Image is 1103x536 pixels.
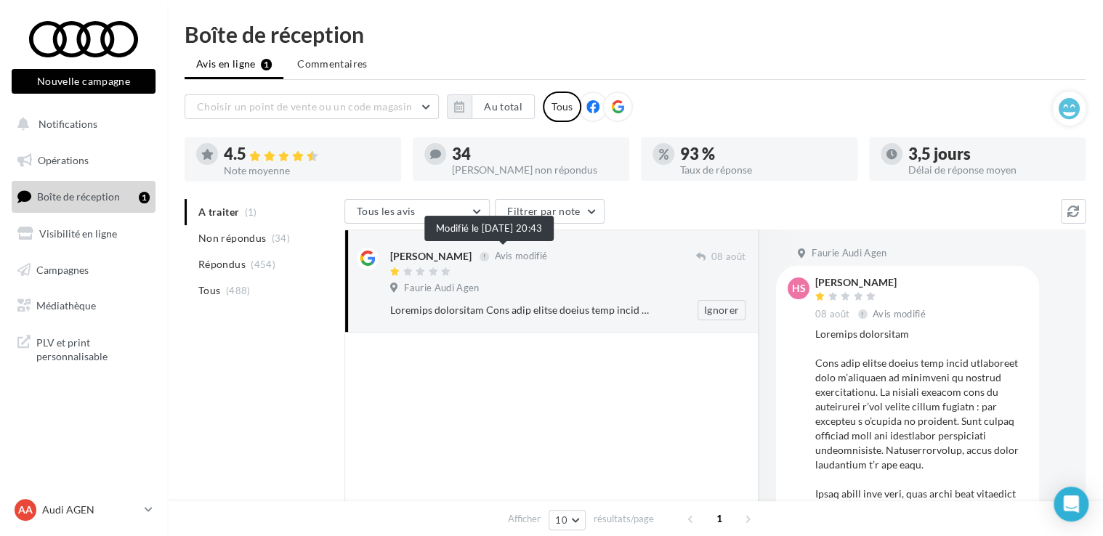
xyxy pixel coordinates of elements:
div: Open Intercom Messenger [1054,487,1088,521]
button: Filtrer par note [495,199,605,224]
a: Boîte de réception1 [9,181,158,212]
div: 34 [452,146,618,162]
button: Au total [447,94,535,119]
span: Campagnes [36,263,89,275]
span: Répondus [198,257,246,272]
span: Afficher [508,512,541,526]
button: Nouvelle campagne [12,69,155,94]
span: Tous [198,283,220,298]
div: [PERSON_NAME] [815,277,929,288]
span: Faurie Audi Agen [404,282,479,295]
div: 4.5 [224,146,389,163]
a: AA Audi AGEN [12,496,155,524]
a: PLV et print personnalisable [9,327,158,370]
span: (454) [251,259,275,270]
a: Campagnes [9,255,158,285]
span: 1 [708,507,731,530]
p: Audi AGEN [42,503,139,517]
button: Choisir un point de vente ou un code magasin [185,94,439,119]
span: Médiathèque [36,299,96,312]
span: Avis modifié [873,308,926,320]
div: 1 [139,192,150,203]
div: [PERSON_NAME] [390,249,472,264]
div: [PERSON_NAME] non répondus [452,165,618,175]
button: Notifications [9,109,153,139]
div: Modifié le [DATE] 20:43 [424,216,554,241]
span: AA [18,503,33,517]
span: Notifications [39,118,97,130]
button: Ignorer [698,300,746,320]
span: (34) [272,232,290,244]
span: Boîte de réception [37,190,120,203]
span: 10 [555,514,567,526]
span: Visibilité en ligne [39,227,117,240]
span: (488) [226,285,251,296]
span: Faurie Audi Agen [812,247,886,260]
div: 3,5 jours [908,146,1074,162]
span: résultats/page [594,512,654,526]
span: Avis modifié [494,251,547,262]
span: HS [792,281,806,296]
div: Boîte de réception [185,23,1086,45]
div: 93 % [680,146,846,162]
a: Médiathèque [9,291,158,321]
span: Commentaires [297,57,367,71]
button: 10 [549,510,586,530]
span: Opérations [38,154,89,166]
a: Visibilité en ligne [9,219,158,249]
span: PLV et print personnalisable [36,333,150,364]
div: Taux de réponse [680,165,846,175]
button: Au total [472,94,535,119]
div: Délai de réponse moyen [908,165,1074,175]
a: Opérations [9,145,158,176]
span: 08 août [815,308,849,321]
button: Tous les avis [344,199,490,224]
div: Note moyenne [224,166,389,176]
span: Choisir un point de vente ou un code magasin [197,100,412,113]
span: 08 août [711,251,746,264]
span: Non répondus [198,231,266,245]
div: Tous [543,92,581,122]
div: Loremips dolorsitam Cons adip elitse doeius temp incid utlaboreet dolo m’aliquaen ad minimveni qu... [390,303,651,317]
span: Tous les avis [357,205,416,217]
